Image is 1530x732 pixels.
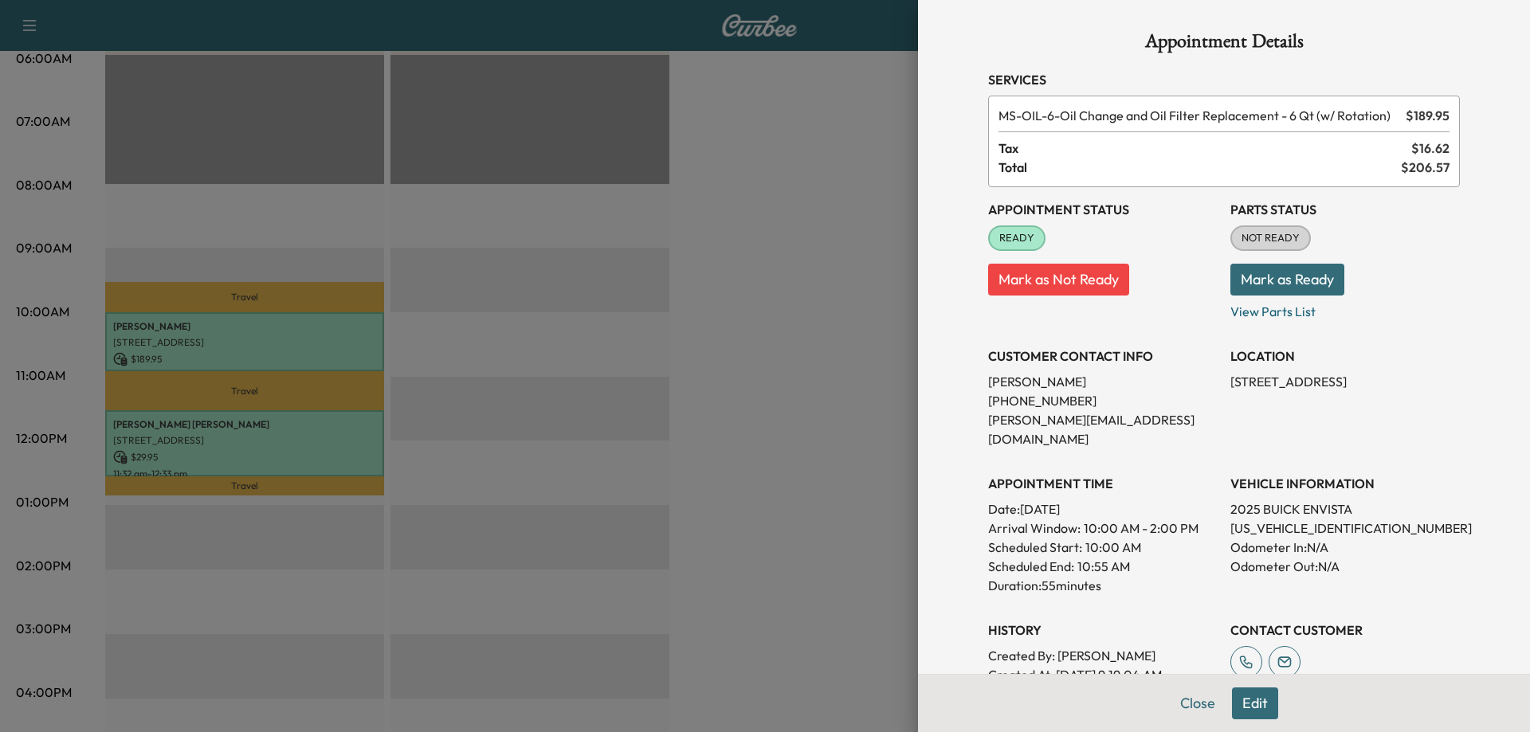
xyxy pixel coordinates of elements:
[988,474,1218,493] h3: APPOINTMENT TIME
[1230,620,1460,640] h3: CONTACT CUSTOMER
[1232,230,1309,246] span: NOT READY
[1170,687,1226,719] button: Close
[1230,372,1460,391] p: [STREET_ADDRESS]
[988,620,1218,640] h3: History
[988,264,1129,296] button: Mark as Not Ready
[1230,474,1460,493] h3: VEHICLE INFORMATION
[1230,264,1344,296] button: Mark as Ready
[988,70,1460,89] h3: Services
[988,519,1218,538] p: Arrival Window:
[988,346,1218,366] h3: CUSTOMER CONTACT INFO
[1230,519,1460,538] p: [US_VEHICLE_IDENTIFICATION_NUMBER]
[998,139,1411,158] span: Tax
[1230,557,1460,576] p: Odometer Out: N/A
[988,665,1218,684] p: Created At : [DATE] 9:19:04 AM
[988,499,1218,519] p: Date: [DATE]
[1230,499,1460,519] p: 2025 BUICK ENVISTA
[998,158,1401,177] span: Total
[1230,296,1460,321] p: View Parts List
[1085,538,1141,557] p: 10:00 AM
[1411,139,1450,158] span: $ 16.62
[988,646,1218,665] p: Created By : [PERSON_NAME]
[998,106,1399,125] span: Oil Change and Oil Filter Replacement - 6 Qt (w/ Rotation)
[1406,106,1450,125] span: $ 189.95
[1230,200,1460,219] h3: Parts Status
[1230,346,1460,366] h3: LOCATION
[988,32,1460,57] h1: Appointment Details
[988,538,1082,557] p: Scheduled Start:
[988,372,1218,391] p: [PERSON_NAME]
[988,391,1218,410] p: [PHONE_NUMBER]
[1401,158,1450,177] span: $ 206.57
[990,230,1044,246] span: READY
[988,557,1074,576] p: Scheduled End:
[1230,538,1460,557] p: Odometer In: N/A
[988,200,1218,219] h3: Appointment Status
[1232,687,1278,719] button: Edit
[988,576,1218,595] p: Duration: 55 minutes
[1077,557,1130,576] p: 10:55 AM
[988,410,1218,448] p: [PERSON_NAME][EMAIL_ADDRESS][DOMAIN_NAME]
[1084,519,1198,538] span: 10:00 AM - 2:00 PM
